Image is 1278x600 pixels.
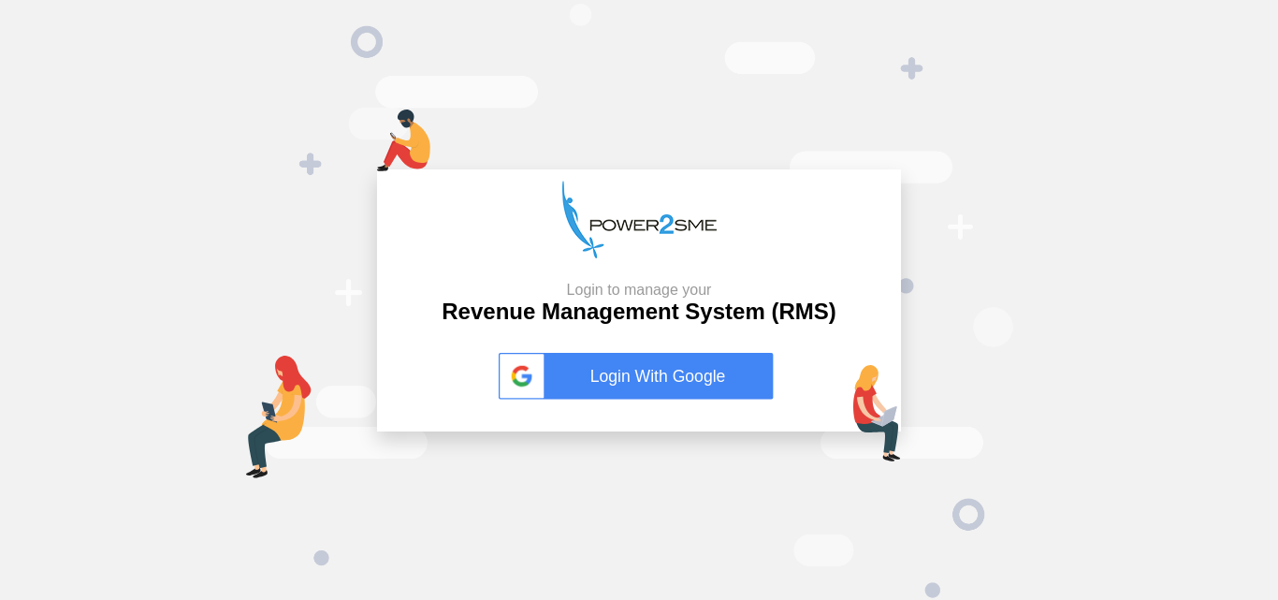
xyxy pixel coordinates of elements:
[853,365,901,461] img: lap-login.png
[377,110,430,171] img: mob-login.png
[499,353,779,400] a: Login With Google
[442,281,835,299] small: Login to manage your
[493,333,785,419] button: Login With Google
[442,281,835,326] h2: Revenue Management System (RMS)
[562,181,717,258] img: p2s_logo.png
[246,356,312,478] img: tab-login.png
